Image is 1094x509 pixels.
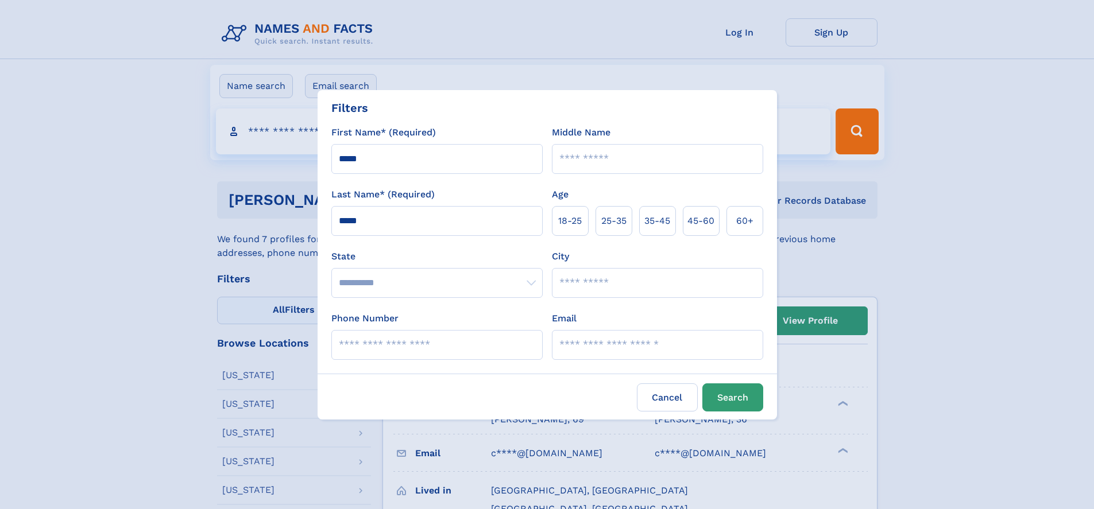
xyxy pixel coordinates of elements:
[702,383,763,411] button: Search
[644,214,670,228] span: 35‑45
[601,214,627,228] span: 25‑35
[552,312,577,325] label: Email
[552,188,569,201] label: Age
[552,250,569,263] label: City
[331,188,435,201] label: Last Name* (Required)
[687,214,714,228] span: 45‑60
[552,126,610,139] label: Middle Name
[331,312,399,325] label: Phone Number
[331,126,436,139] label: First Name* (Required)
[558,214,582,228] span: 18‑25
[331,99,368,116] div: Filters
[736,214,753,228] span: 60+
[637,383,698,411] label: Cancel
[331,250,543,263] label: State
